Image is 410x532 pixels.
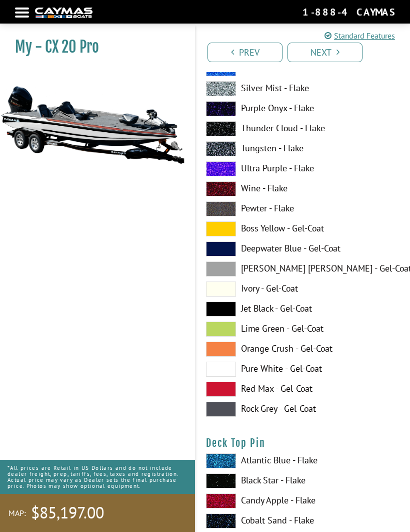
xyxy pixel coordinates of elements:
span: $85,197.00 [31,502,104,523]
img: white-logo-c9c8dbefe5ff5ceceb0f0178aa75bf4bb51f6bca0971e226c86eb53dfe498488.png [35,8,92,18]
label: Wine - Flake [206,181,400,196]
a: Prev [207,43,282,62]
ul: Pagination [205,41,410,62]
label: Orange Crush - Gel-Coat [206,342,400,357]
h4: Deck Top Pin [206,437,400,449]
span: MAP: [8,508,26,518]
label: Ivory - Gel-Coat [206,282,400,297]
label: Thunder Cloud - Flake [206,121,400,136]
label: Pewter - Flake [206,201,400,216]
label: Silver Mist - Flake [206,81,400,96]
label: Cobalt Sand - Flake [206,513,400,528]
h1: My - CX 20 Pro [15,38,170,56]
label: Candy Apple - Flake [206,493,400,508]
label: Lime Green - Gel-Coat [206,322,400,337]
label: Atlantic Blue - Flake [206,453,400,468]
label: Pure White - Gel-Coat [206,362,400,377]
label: Red Max - Gel-Coat [206,382,400,397]
label: Boss Yellow - Gel-Coat [206,221,400,236]
a: Standard Features [324,30,395,42]
label: Deepwater Blue - Gel-Coat [206,241,400,256]
label: Jet Black - Gel-Coat [206,302,400,317]
label: Tungsten - Flake [206,141,400,156]
label: Purple Onyx - Flake [206,101,400,116]
label: Black Star - Flake [206,473,400,488]
div: 1-888-4CAYMAS [302,6,395,19]
a: Next [287,43,362,62]
label: [PERSON_NAME] [PERSON_NAME] - Gel-Coat [206,261,400,277]
label: Ultra Purple - Flake [206,161,400,176]
p: *All prices are Retail in US Dollars and do not include dealer freight, prep, tariffs, fees, taxe... [7,460,187,494]
label: Rock Grey - Gel-Coat [206,402,400,417]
